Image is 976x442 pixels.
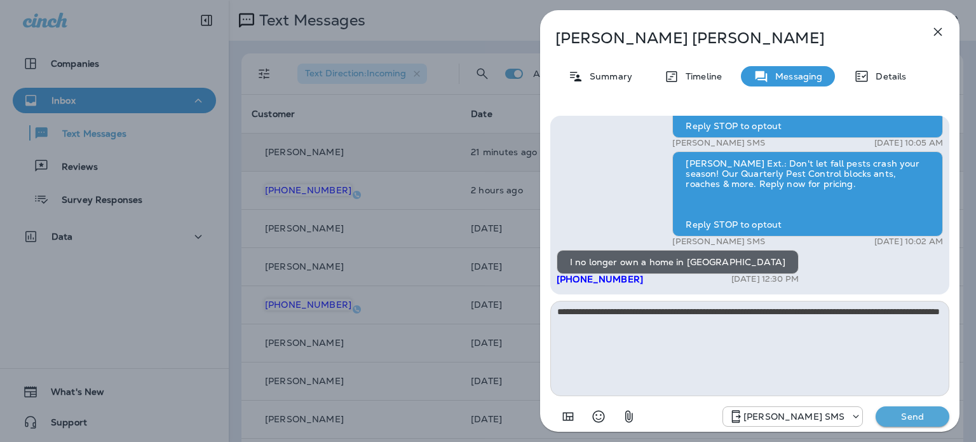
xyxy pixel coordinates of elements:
p: [DATE] 10:05 AM [874,138,943,148]
p: [PERSON_NAME] SMS [672,138,764,148]
p: Summary [583,71,632,81]
span: [PHONE_NUMBER] [557,273,643,285]
div: [PERSON_NAME] Ext.: Don't let fall pests crash your season! Our Quarterly Pest Control blocks ant... [672,151,943,237]
p: [PERSON_NAME] SMS [672,237,764,247]
p: [PERSON_NAME] SMS [743,411,844,422]
button: Send [876,406,949,427]
p: Send [886,411,939,422]
p: Messaging [769,71,822,81]
p: Details [869,71,906,81]
p: Timeline [679,71,722,81]
p: [PERSON_NAME] [PERSON_NAME] [555,29,902,47]
button: Add in a premade template [555,404,581,429]
div: I no longer own a home in [GEOGRAPHIC_DATA] [557,250,799,274]
div: +1 (757) 760-3335 [723,409,862,424]
p: [DATE] 12:30 PM [731,274,799,284]
button: Select an emoji [586,404,611,429]
p: [DATE] 10:02 AM [874,237,943,247]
